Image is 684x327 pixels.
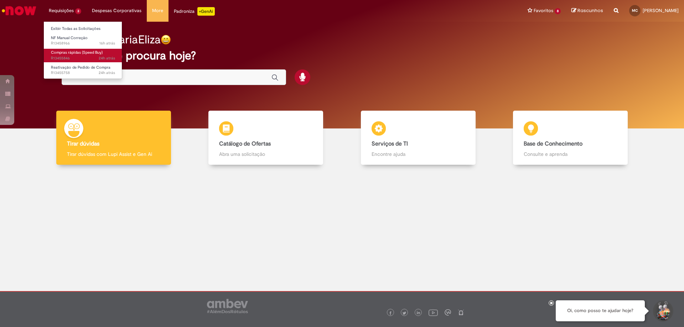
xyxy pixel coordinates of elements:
[524,140,582,147] b: Base de Conhecimento
[556,300,645,321] div: Oi, como posso te ajudar hoje?
[75,8,81,14] span: 3
[99,70,115,75] time: 28/08/2025 08:33:05
[652,300,673,322] button: Iniciar Conversa de Suporte
[51,56,115,61] span: R13455846
[571,7,603,14] a: Rascunhos
[643,7,679,14] span: [PERSON_NAME]
[44,25,122,33] a: Exibir Todas as Solicitações
[342,111,494,165] a: Serviços de TI Encontre ajuda
[51,50,103,55] span: Compras rápidas (Speed Buy)
[417,311,420,315] img: logo_footer_linkedin.png
[555,8,561,14] span: 8
[197,7,215,16] p: +GenAi
[207,299,248,313] img: logo_footer_ambev_rotulo_gray.png
[51,35,88,41] span: NF Manual Correção
[43,21,122,79] ul: Requisições
[99,41,115,46] time: 28/08/2025 16:05:23
[51,70,115,76] span: R13455758
[62,49,623,62] h2: O que você procura hoje?
[51,65,110,70] span: Reativação de Pedido de Compra
[99,41,115,46] span: 16h atrás
[67,140,99,147] b: Tirar dúvidas
[445,309,451,316] img: logo_footer_workplace.png
[458,309,464,316] img: logo_footer_naosei.png
[372,151,465,158] p: Encontre ajuda
[219,151,312,158] p: Abra uma solicitação
[534,7,553,14] span: Favoritos
[44,64,122,77] a: Aberto R13455758 : Reativação de Pedido de Compra
[44,49,122,62] a: Aberto R13455846 : Compras rápidas (Speed Buy)
[190,111,342,165] a: Catálogo de Ofertas Abra uma solicitação
[44,34,122,47] a: Aberto R13458966 : NF Manual Correção
[51,41,115,46] span: R13458966
[219,140,271,147] b: Catálogo de Ofertas
[174,7,215,16] div: Padroniza
[577,7,603,14] span: Rascunhos
[403,311,406,315] img: logo_footer_twitter.png
[99,56,115,61] time: 28/08/2025 08:46:35
[429,308,438,317] img: logo_footer_youtube.png
[99,70,115,75] span: 24h atrás
[67,151,160,158] p: Tirar dúvidas com Lupi Assist e Gen Ai
[99,56,115,61] span: 24h atrás
[92,7,141,14] span: Despesas Corporativas
[494,111,647,165] a: Base de Conhecimento Consulte e aprenda
[524,151,617,158] p: Consulte e aprenda
[161,35,171,45] img: happy-face.png
[152,7,163,14] span: More
[632,8,638,13] span: MC
[37,111,190,165] a: Tirar dúvidas Tirar dúvidas com Lupi Assist e Gen Ai
[49,7,74,14] span: Requisições
[389,311,392,315] img: logo_footer_facebook.png
[372,140,408,147] b: Serviços de TI
[1,4,37,18] img: ServiceNow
